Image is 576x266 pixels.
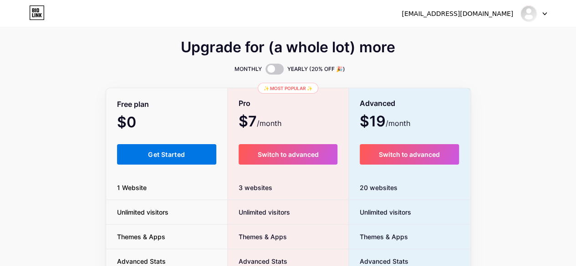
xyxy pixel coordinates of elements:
[349,256,408,266] span: Advanced Stats
[349,207,411,217] span: Unlimited visitors
[239,95,250,111] span: Pro
[287,65,345,74] span: YEARLY (20% OFF 🎉)
[228,207,290,217] span: Unlimited visitors
[360,144,459,165] button: Switch to advanced
[239,116,281,129] span: $7
[520,5,537,22] img: elvensonnelson
[239,144,337,165] button: Switch to advanced
[117,117,161,130] span: $0
[349,232,408,241] span: Themes & Apps
[106,207,179,217] span: Unlimited visitors
[228,232,287,241] span: Themes & Apps
[117,144,217,165] button: Get Started
[181,42,395,53] span: Upgrade for (a whole lot) more
[360,116,410,129] span: $19
[257,118,281,129] span: /month
[386,118,410,129] span: /month
[106,232,176,241] span: Themes & Apps
[360,95,395,111] span: Advanced
[117,96,149,112] span: Free plan
[106,256,177,266] span: Advanced Stats
[228,176,348,200] div: 3 websites
[106,183,158,192] span: 1 Website
[148,151,185,158] span: Get Started
[402,9,513,19] div: [EMAIL_ADDRESS][DOMAIN_NAME]
[228,256,287,266] span: Advanced Stats
[234,65,262,74] span: MONTHLY
[379,151,440,158] span: Switch to advanced
[349,176,470,200] div: 20 websites
[257,151,318,158] span: Switch to advanced
[258,83,318,94] div: ✨ Most popular ✨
